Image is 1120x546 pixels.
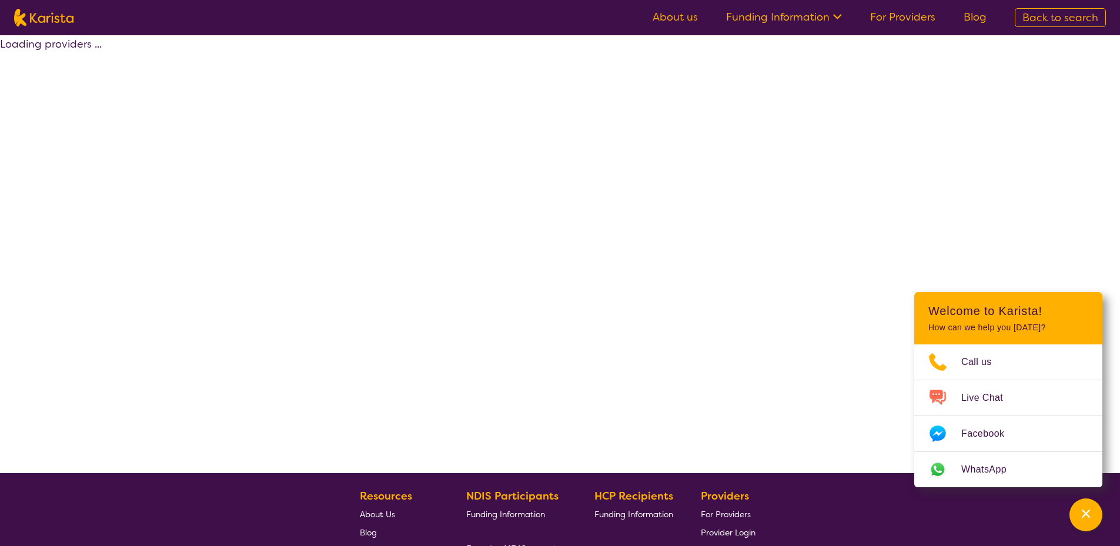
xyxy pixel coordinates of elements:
p: How can we help you [DATE]? [928,323,1088,333]
span: WhatsApp [961,461,1021,478]
a: Funding Information [726,10,842,24]
b: Resources [360,489,412,503]
div: Channel Menu [914,292,1102,487]
a: Web link opens in a new tab. [914,452,1102,487]
span: Funding Information [466,509,545,520]
a: Blog [964,10,987,24]
b: Providers [701,489,749,503]
span: About Us [360,509,395,520]
span: Funding Information [594,509,673,520]
a: About Us [360,505,439,523]
span: Blog [360,527,377,538]
button: Channel Menu [1069,498,1102,531]
b: HCP Recipients [594,489,673,503]
img: Karista logo [14,9,73,26]
a: Blog [360,523,439,541]
h2: Welcome to Karista! [928,304,1088,318]
span: Facebook [961,425,1018,443]
a: Back to search [1015,8,1106,27]
a: Provider Login [701,523,755,541]
span: Provider Login [701,527,755,538]
a: Funding Information [594,505,673,523]
a: Funding Information [466,505,567,523]
a: About us [653,10,698,24]
span: Call us [961,353,1006,371]
span: Back to search [1022,11,1098,25]
b: NDIS Participants [466,489,559,503]
ul: Choose channel [914,344,1102,487]
a: For Providers [870,10,935,24]
a: For Providers [701,505,755,523]
span: Live Chat [961,389,1017,407]
span: For Providers [701,509,751,520]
